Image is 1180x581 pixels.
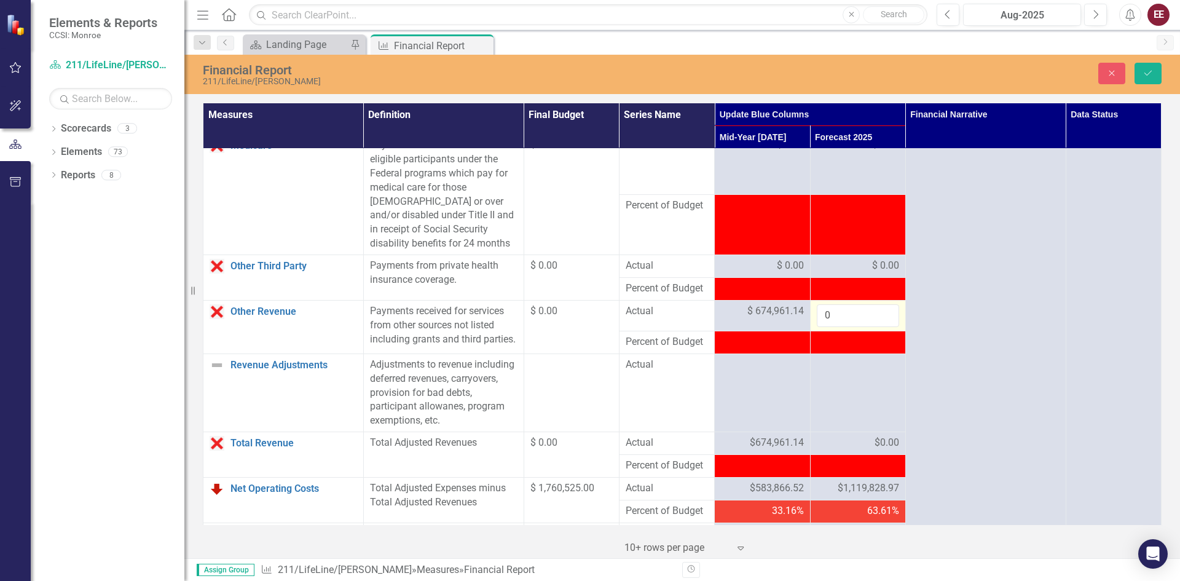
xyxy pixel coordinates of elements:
[963,4,1081,26] button: Aug-2025
[370,304,517,347] div: Payments received for services from other sources not listed including grants and third parties.
[626,436,708,450] span: Actual
[370,481,517,510] div: Total Adjusted Expenses minus Total Adjusted Revenues
[101,170,121,180] div: 8
[210,358,224,373] img: Not Defined
[61,168,95,183] a: Reports
[261,563,673,577] div: » »
[626,481,708,496] span: Actual
[370,138,517,251] div: Payments received for services to eligible participants under the Federal programs which pay for ...
[626,304,708,318] span: Actual
[464,564,535,575] div: Financial Report
[117,124,137,134] div: 3
[370,358,517,428] div: Adjustments to revenue including deferred revenues, carryovers, provision for bad debts, particip...
[838,481,899,496] span: $1,119,828.97
[210,481,224,496] img: Below Plan
[49,15,157,30] span: Elements & Reports
[777,259,804,273] span: $ 0.00
[626,282,708,296] span: Percent of Budget
[49,88,172,109] input: Search Below...
[203,77,741,86] div: 211/LifeLine/[PERSON_NAME]
[49,30,157,40] small: CCSI: Monroe
[230,438,357,449] a: Total Revenue
[249,4,927,26] input: Search ClearPoint...
[210,259,224,274] img: Data Error
[266,37,347,52] div: Landing Page
[370,436,517,450] div: Total Adjusted Revenues
[394,38,490,53] div: Financial Report
[417,564,459,575] a: Measures
[370,259,517,287] div: Payments from private health insurance coverage.
[1138,539,1168,569] div: Open Intercom Messenger
[203,63,741,77] div: Financial Report
[530,305,557,317] span: $ 0.00
[230,360,357,371] a: Revenue Adjustments
[230,306,357,317] a: Other Revenue
[875,436,899,450] span: $0.00
[750,436,804,450] span: $674,961.14
[967,8,1077,23] div: Aug-2025
[747,304,804,318] span: $ 674,961.14
[49,58,172,73] a: 211/LifeLine/[PERSON_NAME]
[626,335,708,349] span: Percent of Budget
[210,436,224,451] img: Data Error
[626,199,708,213] span: Percent of Budget
[61,145,102,159] a: Elements
[530,482,594,494] span: $ 1,760,525.00
[6,14,28,35] img: ClearPoint Strategy
[197,564,254,576] span: Assign Group
[626,358,708,372] span: Actual
[530,437,557,448] span: $ 0.00
[626,259,708,273] span: Actual
[750,481,804,496] span: $583,866.52
[863,6,924,23] button: Search
[246,37,347,52] a: Landing Page
[626,504,708,518] span: Percent of Budget
[772,504,804,518] span: 33.16%
[278,564,412,575] a: 211/LifeLine/[PERSON_NAME]
[61,122,111,136] a: Scorecards
[872,259,899,273] span: $ 0.00
[230,261,357,272] a: Other Third Party
[530,259,557,271] span: $ 0.00
[881,9,907,19] span: Search
[626,459,708,473] span: Percent of Budget
[230,483,357,494] a: Net Operating Costs
[108,147,128,157] div: 73
[210,304,224,319] img: Data Error
[1147,4,1170,26] button: EE
[867,504,899,518] span: 63.61%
